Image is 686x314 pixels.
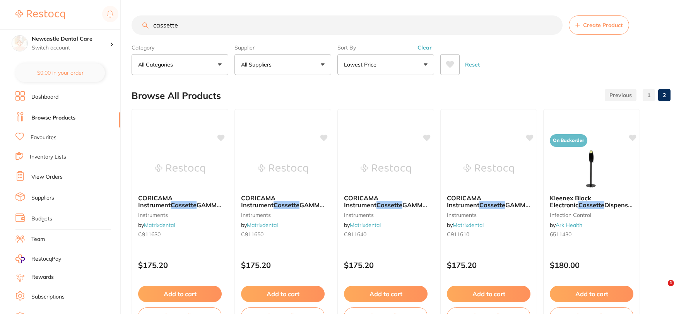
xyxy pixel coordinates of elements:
[31,236,45,243] a: Team
[138,194,173,209] span: CORICAMA Instrument
[447,201,540,216] span: GAMMAFIX QUATRI Green 19 Position
[344,261,428,270] p: $175.20
[550,195,633,209] b: Kleenex Black Electronic Cassette Dispenser Floor Stand
[447,261,530,270] p: $175.20
[344,61,380,68] p: Lowest Price
[550,134,587,147] span: On Backorder
[350,222,381,229] a: Matrixdental
[550,222,582,229] span: by
[31,134,56,142] a: Favourites
[138,222,175,229] span: by
[138,212,222,218] small: instruments
[583,22,623,28] span: Create Product
[447,194,481,209] span: CORICAMA Instrument
[15,254,61,263] a: RestocqPay
[344,212,428,218] small: instruments
[31,173,63,181] a: View Orders
[550,286,633,302] button: Add to cart
[550,231,571,238] span: 6511430
[415,44,434,51] button: Clear
[132,15,563,35] input: Search Products
[652,280,671,299] iframe: Intercom live chat
[447,195,530,209] b: CORICAMA Instrument Cassette GAMMAFIX QUATRI Green 19 Position
[241,194,275,209] span: CORICAMA Instrument
[447,231,469,238] span: C911610
[556,222,582,229] a: Ark Health
[241,61,275,68] p: All Suppliers
[138,231,161,238] span: C911630
[15,10,65,19] img: Restocq Logo
[447,212,530,218] small: instruments
[15,254,25,263] img: RestocqPay
[344,194,378,209] span: CORICAMA Instrument
[241,222,278,229] span: by
[138,286,222,302] button: Add to cart
[550,212,633,218] small: infection control
[241,201,334,216] span: GAMMAFIX QUATRI Blue 19 Position
[566,150,617,188] img: Kleenex Black Electronic Cassette Dispenser Floor Stand
[569,15,629,35] button: Create Product
[15,6,65,24] a: Restocq Logo
[132,44,228,51] label: Category
[578,201,604,209] em: Cassette
[241,286,325,302] button: Add to cart
[274,201,299,209] em: Cassette
[447,286,530,302] button: Add to cart
[31,255,61,263] span: RestocqPay
[138,261,222,270] p: $175.20
[138,201,231,216] span: GAMMAFIX QUATRI Red 19 Position
[31,93,58,101] a: Dashboard
[258,150,308,188] img: CORICAMA Instrument Cassette GAMMAFIX QUATRI Blue 19 Position
[12,36,27,51] img: Newcastle Dental Care
[344,222,381,229] span: by
[344,286,428,302] button: Add to cart
[463,54,482,75] button: Reset
[550,261,633,270] p: $180.00
[30,153,66,161] a: Inventory Lists
[453,222,484,229] a: Matrixdental
[155,150,205,188] img: CORICAMA Instrument Cassette GAMMAFIX QUATRI Red 19 Position
[31,215,52,223] a: Budgets
[234,44,331,51] label: Supplier
[32,44,110,52] p: Switch account
[171,201,197,209] em: Cassette
[550,194,591,209] span: Kleenex Black Electronic
[643,87,655,103] a: 1
[138,195,222,209] b: CORICAMA Instrument Cassette GAMMAFIX QUATRI Red 19 Position
[344,201,437,216] span: GAMMAFIX QUATRI Yellow 19 Position
[31,273,54,281] a: Rewards
[32,35,110,43] h4: Newcastle Dental Care
[361,150,411,188] img: CORICAMA Instrument Cassette GAMMAFIX QUATRI Yellow 19 Position
[138,61,176,68] p: All Categories
[132,54,228,75] button: All Categories
[241,195,325,209] b: CORICAMA Instrument Cassette GAMMAFIX QUATRI Blue 19 Position
[464,150,514,188] img: CORICAMA Instrument Cassette GAMMAFIX QUATRI Green 19 Position
[658,87,671,103] a: 2
[241,261,325,270] p: $175.20
[668,280,674,286] span: 1
[132,90,221,101] h2: Browse All Products
[241,231,263,238] span: C911650
[144,222,175,229] a: Matrixdental
[344,231,366,238] span: C911640
[337,54,434,75] button: Lowest Price
[31,114,75,122] a: Browse Products
[241,212,325,218] small: instruments
[447,222,484,229] span: by
[15,63,105,82] button: $0.00 in your order
[550,201,634,216] span: Dispenser Floor Stand
[337,44,434,51] label: Sort By
[479,201,505,209] em: Cassette
[31,293,65,301] a: Subscriptions
[344,195,428,209] b: CORICAMA Instrument Cassette GAMMAFIX QUATRI Yellow 19 Position
[247,222,278,229] a: Matrixdental
[376,201,402,209] em: Cassette
[234,54,331,75] button: All Suppliers
[31,194,54,202] a: Suppliers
